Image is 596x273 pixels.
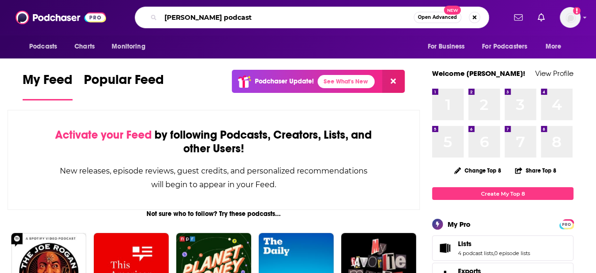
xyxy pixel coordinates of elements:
[135,7,489,28] div: Search podcasts, credits, & more...
[74,40,95,53] span: Charts
[23,38,69,56] button: open menu
[546,40,562,53] span: More
[55,128,152,142] span: Activate your Feed
[444,6,461,15] span: New
[427,40,465,53] span: For Business
[421,38,476,56] button: open menu
[458,250,493,256] a: 4 podcast lists
[23,72,73,93] span: My Feed
[16,8,106,26] img: Podchaser - Follow, Share and Rate Podcasts
[55,164,372,191] div: New releases, episode reviews, guest credits, and personalized recommendations will begin to appe...
[432,235,573,261] span: Lists
[493,250,494,256] span: ,
[458,240,472,248] span: Lists
[449,165,507,176] button: Change Top 8
[23,72,73,100] a: My Feed
[539,38,573,56] button: open menu
[476,38,541,56] button: open menu
[418,15,457,20] span: Open Advanced
[560,7,580,28] button: Show profile menu
[432,187,573,200] a: Create My Top 8
[534,9,548,25] a: Show notifications dropdown
[84,72,164,100] a: Popular Feed
[432,69,525,78] a: Welcome [PERSON_NAME]!
[68,38,100,56] a: Charts
[514,161,557,180] button: Share Top 8
[55,128,372,156] div: by following Podcasts, Creators, Lists, and other Users!
[161,10,414,25] input: Search podcasts, credits, & more...
[8,210,420,218] div: Not sure who to follow? Try these podcasts...
[255,77,314,85] p: Podchaser Update!
[561,220,572,227] a: PRO
[510,9,526,25] a: Show notifications dropdown
[482,40,527,53] span: For Podcasters
[84,72,164,93] span: Popular Feed
[435,241,454,255] a: Lists
[458,240,530,248] a: Lists
[494,250,530,256] a: 0 episode lists
[112,40,145,53] span: Monitoring
[560,7,580,28] img: User Profile
[535,69,573,78] a: View Profile
[573,7,580,15] svg: Add a profile image
[29,40,57,53] span: Podcasts
[414,12,461,23] button: Open AdvancedNew
[105,38,157,56] button: open menu
[448,220,471,229] div: My Pro
[560,7,580,28] span: Logged in as RiverheadPublicity
[318,75,375,88] a: See What's New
